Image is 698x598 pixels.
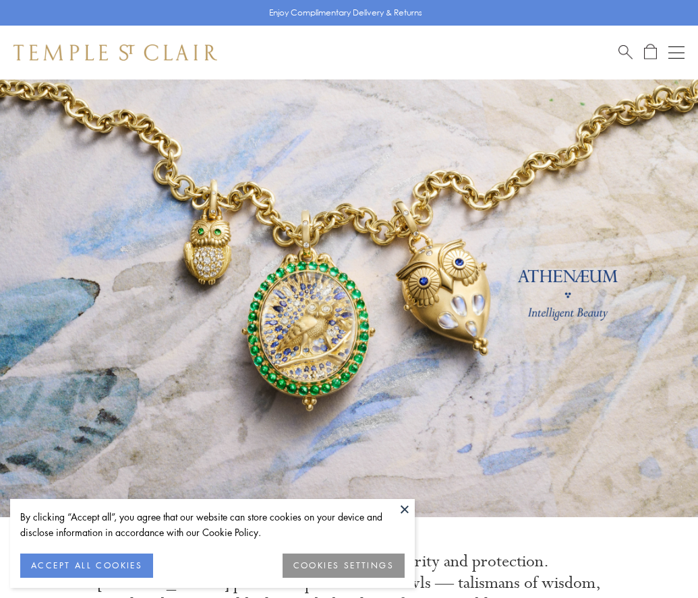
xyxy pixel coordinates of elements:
[283,554,405,578] button: COOKIES SETTINGS
[20,554,153,578] button: ACCEPT ALL COOKIES
[269,6,422,20] p: Enjoy Complimentary Delivery & Returns
[13,44,217,61] img: Temple St. Clair
[644,44,657,61] a: Open Shopping Bag
[618,44,633,61] a: Search
[668,44,685,61] button: Open navigation
[20,509,405,540] div: By clicking “Accept all”, you agree that our website can store cookies on your device and disclos...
